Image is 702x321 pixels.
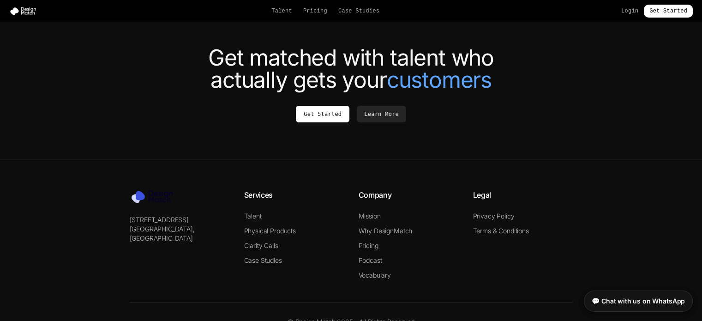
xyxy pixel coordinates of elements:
[9,6,41,16] img: Design Match
[359,256,382,264] a: Podcast
[130,215,229,224] p: [STREET_ADDRESS]
[473,189,573,200] h4: Legal
[473,212,515,220] a: Privacy Policy
[359,242,378,249] a: Pricing
[93,47,610,91] h2: Get matched with talent who actually gets your
[357,106,406,122] a: Learn More
[271,7,292,15] a: Talent
[359,189,458,200] h4: Company
[244,212,262,220] a: Talent
[244,256,282,264] a: Case Studies
[387,69,492,91] span: customers
[473,227,529,235] a: Terms & Conditions
[359,227,413,235] a: Why DesignMatch
[359,212,381,220] a: Mission
[303,7,327,15] a: Pricing
[296,106,349,122] a: Get Started
[359,271,391,279] a: Vocabulary
[338,7,379,15] a: Case Studies
[584,291,693,312] a: 💬 Chat with us on WhatsApp
[130,189,180,204] img: Design Match
[244,242,278,249] a: Clarity Calls
[621,7,638,15] a: Login
[130,224,229,243] p: [GEOGRAPHIC_DATA], [GEOGRAPHIC_DATA]
[244,189,344,200] h4: Services
[644,5,693,18] a: Get Started
[244,227,296,235] a: Physical Products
